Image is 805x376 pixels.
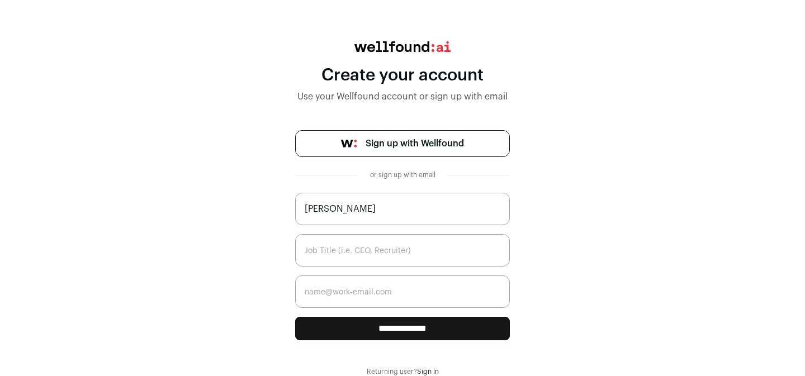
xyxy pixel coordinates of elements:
div: Returning user? [295,367,510,376]
a: Sign in [417,368,439,375]
span: Sign up with Wellfound [366,137,464,150]
input: Jane Smith [295,193,510,225]
div: or sign up with email [367,170,438,179]
img: wellfound:ai [354,41,451,52]
input: Job Title (i.e. CEO, Recruiter) [295,234,510,266]
div: Use your Wellfound account or sign up with email [295,90,510,103]
img: wellfound-symbol-flush-black-fb3c872781a75f747ccb3a119075da62bfe97bd399995f84a933054e44a575c4.png [341,140,357,147]
a: Sign up with Wellfound [295,130,510,157]
input: name@work-email.com [295,275,510,308]
div: Create your account [295,65,510,85]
